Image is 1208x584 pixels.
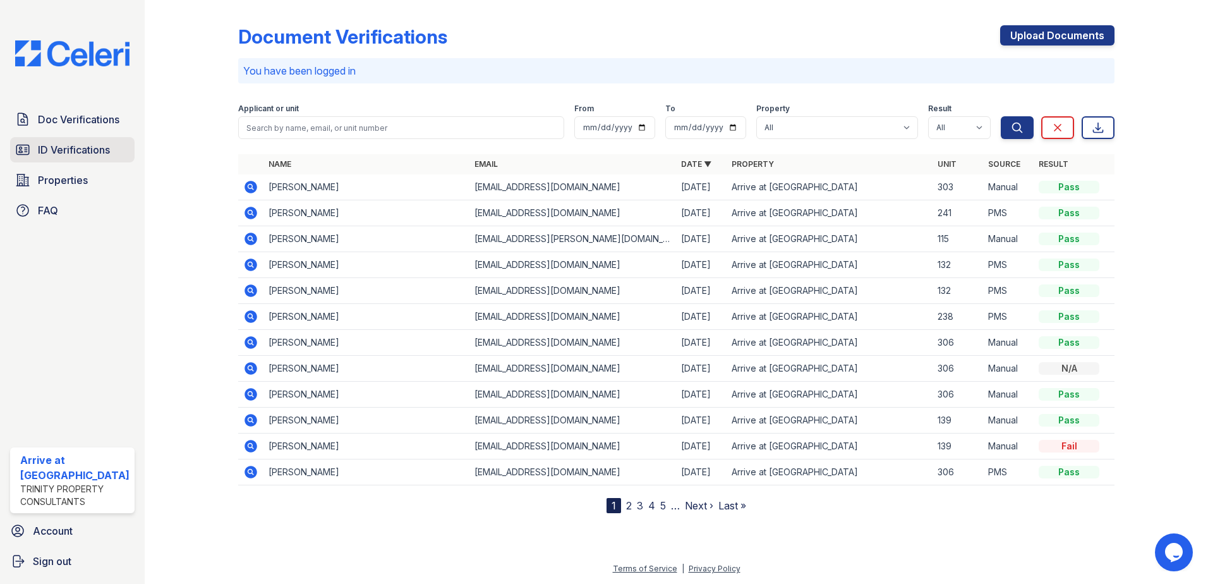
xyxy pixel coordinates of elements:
a: Next › [685,499,713,512]
td: [PERSON_NAME] [263,226,470,252]
td: 238 [933,304,983,330]
a: Unit [938,159,957,169]
td: [EMAIL_ADDRESS][DOMAIN_NAME] [469,459,676,485]
a: Sign out [5,549,140,574]
td: [DATE] [676,174,727,200]
td: Arrive at [GEOGRAPHIC_DATA] [727,459,933,485]
span: ID Verifications [38,142,110,157]
td: [DATE] [676,382,727,408]
td: [PERSON_NAME] [263,278,470,304]
td: 115 [933,226,983,252]
td: [PERSON_NAME] [263,252,470,278]
p: You have been logged in [243,63,1110,78]
td: 303 [933,174,983,200]
span: Doc Verifications [38,112,119,127]
td: [PERSON_NAME] [263,200,470,226]
td: 306 [933,382,983,408]
td: [EMAIL_ADDRESS][DOMAIN_NAME] [469,252,676,278]
div: Document Verifications [238,25,447,48]
td: [EMAIL_ADDRESS][DOMAIN_NAME] [469,200,676,226]
td: Arrive at [GEOGRAPHIC_DATA] [727,278,933,304]
div: | [682,564,684,573]
label: From [574,104,594,114]
td: Manual [983,174,1034,200]
td: 306 [933,330,983,356]
span: FAQ [38,203,58,218]
div: Arrive at [GEOGRAPHIC_DATA] [20,453,130,483]
a: Terms of Service [613,564,677,573]
label: To [665,104,675,114]
div: Pass [1039,181,1099,193]
span: Properties [38,173,88,188]
td: Arrive at [GEOGRAPHIC_DATA] [727,252,933,278]
td: 132 [933,252,983,278]
a: FAQ [10,198,135,223]
label: Property [756,104,790,114]
a: Name [269,159,291,169]
span: Sign out [33,554,71,569]
td: PMS [983,252,1034,278]
td: [PERSON_NAME] [263,382,470,408]
label: Result [928,104,951,114]
td: Arrive at [GEOGRAPHIC_DATA] [727,226,933,252]
td: 139 [933,434,983,459]
td: [DATE] [676,434,727,459]
td: [EMAIL_ADDRESS][DOMAIN_NAME] [469,434,676,459]
td: [DATE] [676,356,727,382]
input: Search by name, email, or unit number [238,116,565,139]
td: Manual [983,382,1034,408]
div: Pass [1039,207,1099,219]
td: [PERSON_NAME] [263,459,470,485]
a: Date ▼ [681,159,711,169]
td: PMS [983,459,1034,485]
td: Arrive at [GEOGRAPHIC_DATA] [727,330,933,356]
td: [DATE] [676,278,727,304]
div: Pass [1039,388,1099,401]
td: Manual [983,356,1034,382]
td: PMS [983,278,1034,304]
iframe: chat widget [1155,533,1195,571]
td: [EMAIL_ADDRESS][DOMAIN_NAME] [469,382,676,408]
div: Fail [1039,440,1099,453]
a: ID Verifications [10,137,135,162]
div: Pass [1039,310,1099,323]
a: 2 [626,499,632,512]
td: Arrive at [GEOGRAPHIC_DATA] [727,174,933,200]
td: [PERSON_NAME] [263,434,470,459]
a: Privacy Policy [689,564,740,573]
td: 139 [933,408,983,434]
td: Arrive at [GEOGRAPHIC_DATA] [727,434,933,459]
img: CE_Logo_Blue-a8612792a0a2168367f1c8372b55b34899dd931a85d93a1a3d3e32e68fde9ad4.png [5,40,140,66]
td: Arrive at [GEOGRAPHIC_DATA] [727,304,933,330]
td: [DATE] [676,252,727,278]
td: 241 [933,200,983,226]
td: [EMAIL_ADDRESS][DOMAIN_NAME] [469,408,676,434]
div: Pass [1039,336,1099,349]
td: Arrive at [GEOGRAPHIC_DATA] [727,382,933,408]
td: [EMAIL_ADDRESS][DOMAIN_NAME] [469,278,676,304]
a: Property [732,159,774,169]
div: Pass [1039,466,1099,478]
td: PMS [983,304,1034,330]
div: 1 [607,498,621,513]
td: [PERSON_NAME] [263,174,470,200]
td: Arrive at [GEOGRAPHIC_DATA] [727,356,933,382]
a: Upload Documents [1000,25,1114,46]
td: 132 [933,278,983,304]
td: Manual [983,434,1034,459]
a: Source [988,159,1020,169]
td: Manual [983,226,1034,252]
td: Arrive at [GEOGRAPHIC_DATA] [727,200,933,226]
div: Trinity Property Consultants [20,483,130,508]
a: Doc Verifications [10,107,135,132]
a: Properties [10,167,135,193]
a: 4 [648,499,655,512]
td: [PERSON_NAME] [263,356,470,382]
td: [EMAIL_ADDRESS][DOMAIN_NAME] [469,304,676,330]
span: Account [33,523,73,538]
a: Account [5,518,140,544]
td: [EMAIL_ADDRESS][PERSON_NAME][DOMAIN_NAME] [469,226,676,252]
div: Pass [1039,284,1099,297]
td: [PERSON_NAME] [263,408,470,434]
